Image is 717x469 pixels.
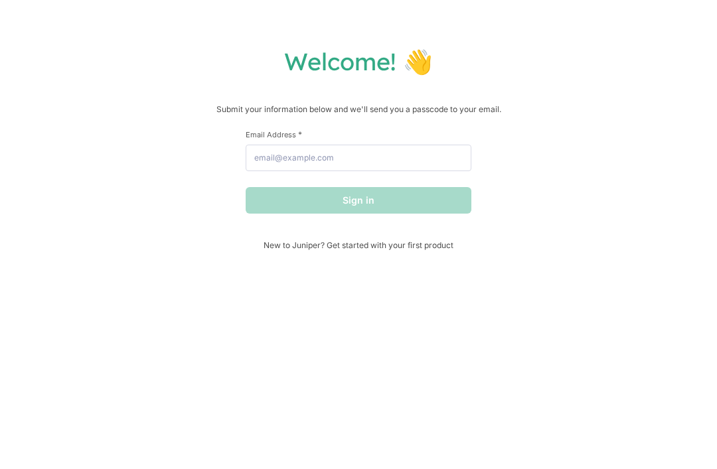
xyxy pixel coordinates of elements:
p: Submit your information below and we'll send you a passcode to your email. [13,103,704,116]
span: New to Juniper? Get started with your first product [246,240,471,250]
span: This field is required. [298,129,302,139]
h1: Welcome! 👋 [13,46,704,76]
label: Email Address [246,129,471,139]
input: email@example.com [246,145,471,171]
